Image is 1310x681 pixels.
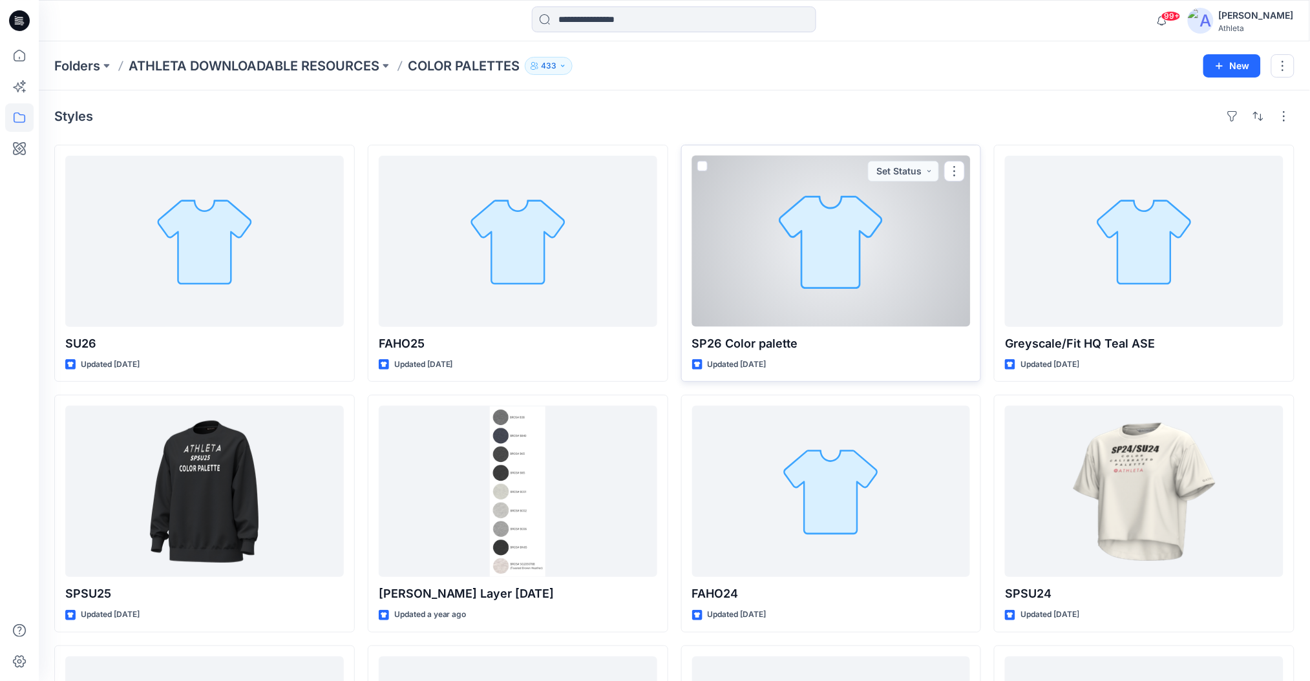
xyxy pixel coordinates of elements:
p: Updated [DATE] [81,608,140,622]
p: Updated [DATE] [708,608,766,622]
p: Updated a year ago [394,608,467,622]
div: [PERSON_NAME] [1219,8,1294,23]
a: ATHLETA DOWNLOADABLE RESOURCES [129,57,379,75]
a: Heather Recolor Layer 6/7/2024 [379,406,657,577]
p: FAHO24 [692,585,971,603]
button: New [1203,54,1261,78]
p: Updated [DATE] [1020,358,1079,372]
a: SPSU25 [65,406,344,577]
a: FAHO25 [379,156,657,327]
a: SPSU24 [1005,406,1284,577]
p: SU26 [65,335,344,353]
p: Updated [DATE] [1020,608,1079,622]
span: 99+ [1161,11,1181,21]
p: 433 [541,59,556,73]
p: Updated [DATE] [81,358,140,372]
a: FAHO24 [692,406,971,577]
p: Updated [DATE] [394,358,453,372]
p: SP26 Color palette [692,335,971,353]
p: Updated [DATE] [708,358,766,372]
p: SPSU24 [1005,585,1284,603]
button: 433 [525,57,573,75]
div: Athleta [1219,23,1294,33]
img: avatar [1188,8,1214,34]
p: Greyscale/Fit HQ Teal ASE [1005,335,1284,353]
p: [PERSON_NAME] Layer [DATE] [379,585,657,603]
h4: Styles [54,109,93,124]
p: FAHO25 [379,335,657,353]
a: Folders [54,57,100,75]
a: Greyscale/Fit HQ Teal ASE [1005,156,1284,327]
a: SP26 Color palette [692,156,971,327]
p: SPSU25 [65,585,344,603]
a: SU26 [65,156,344,327]
p: COLOR PALETTES [408,57,520,75]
